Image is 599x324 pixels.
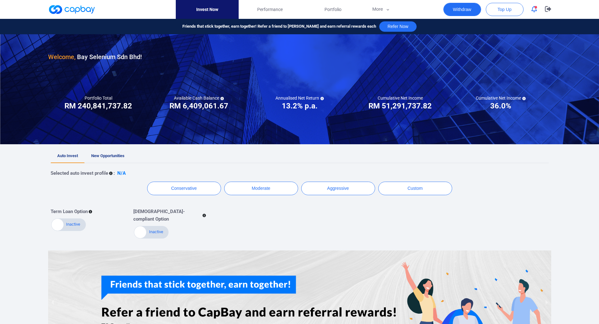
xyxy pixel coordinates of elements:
p: Selected auto invest profile [51,169,108,177]
button: Moderate [224,182,298,195]
button: Aggressive [301,182,375,195]
button: Withdraw [443,3,481,16]
h5: Cumulative Net Income [378,95,423,101]
h3: RM 240,841,737.82 [64,101,132,111]
span: New Opportunities [91,153,125,158]
span: Performance [257,6,283,13]
h3: RM 6,409,061.67 [169,101,228,111]
span: Portfolio [324,6,341,13]
button: Top Up [486,3,524,16]
h5: Cumulative Net Income [476,95,526,101]
h3: RM 51,291,737.82 [369,101,432,111]
span: Friends that stick together, earn together! Refer a friend to [PERSON_NAME] and earn referral rew... [182,23,376,30]
button: Conservative [147,182,221,195]
h5: Annualised Net Return [275,95,324,101]
button: Custom [378,182,452,195]
span: Welcome, [48,53,75,61]
p: : [114,169,115,177]
h5: Portfolio Total [85,95,112,101]
span: Auto Invest [57,153,78,158]
p: [DEMOGRAPHIC_DATA]-compliant Option [133,208,202,223]
button: Refer Now [379,21,416,32]
p: Term Loan Option [51,208,88,215]
h3: 13.2% p.a. [282,101,318,111]
h3: Bay Selenium Sdn Bhd ! [48,52,142,62]
h5: Available Cash Balance [174,95,224,101]
p: N/A [117,169,126,177]
span: Top Up [497,6,511,13]
h3: 36.0% [490,101,511,111]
